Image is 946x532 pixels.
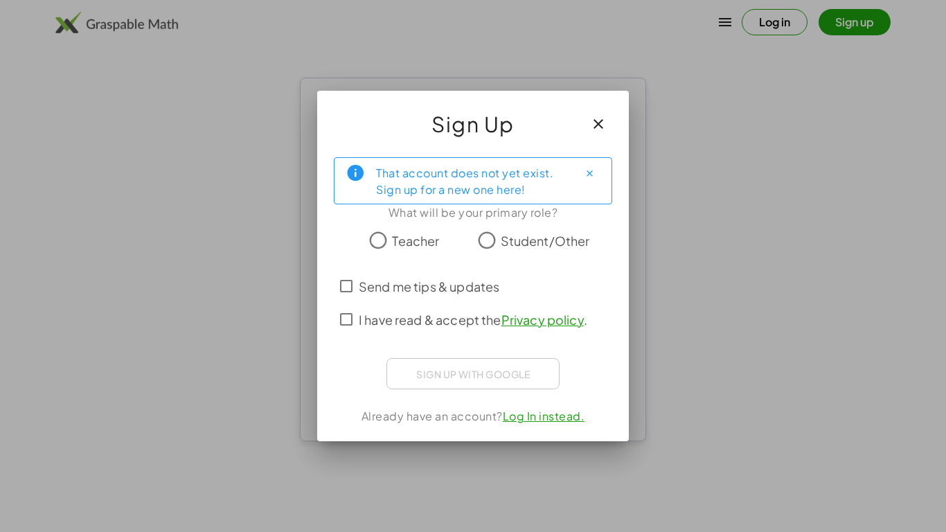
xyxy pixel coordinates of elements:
[392,231,439,250] span: Teacher
[359,277,499,296] span: Send me tips & updates
[334,204,612,221] div: What will be your primary role?
[359,310,587,329] span: I have read & accept the .
[501,231,590,250] span: Student/Other
[578,162,600,184] button: Close
[376,163,567,198] div: That account does not yet exist. Sign up for a new one here!
[503,409,585,423] a: Log In instead.
[501,312,584,328] a: Privacy policy
[431,107,515,141] span: Sign Up
[334,408,612,425] div: Already have an account?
